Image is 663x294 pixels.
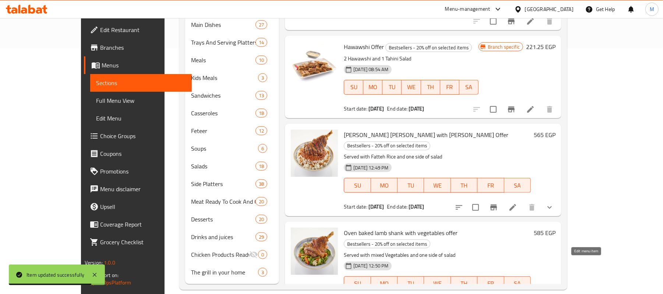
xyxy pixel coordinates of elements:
span: Side Platters [191,179,255,188]
span: 20 [256,216,267,223]
span: Feteer [191,126,255,135]
div: Chicken Products Ready To Cook And Grill [191,250,249,259]
div: Sandwiches13 [185,87,279,104]
span: Meat Ready To Cook And Grill [191,197,255,206]
button: SU [344,80,363,95]
div: items [255,109,267,118]
span: 20 [256,198,267,205]
span: Oven baked lamb shank with vegetables offer [344,227,458,238]
span: WE [427,278,448,289]
span: TU [401,180,421,191]
a: Edit menu item [526,105,535,114]
span: M [650,5,654,13]
div: Drinks and juices29 [185,228,279,246]
p: 2 Hawawshi and 1 Tahini Salad [344,54,479,63]
span: Sections [96,78,186,87]
div: Trays And Serving Platters [191,38,255,47]
span: Sandwiches [191,91,255,100]
button: WE [424,276,451,291]
button: TH [421,80,440,95]
span: SA [507,278,528,289]
span: 18 [256,163,267,170]
p: Served with mixed Vegetables and one side of salad [344,251,531,260]
button: TU [398,276,424,291]
span: SU [347,180,368,191]
h6: 221.25 EGP [526,42,556,52]
span: Coverage Report [100,220,186,229]
span: SU [347,278,368,289]
button: FR [477,276,504,291]
div: Kids Meals [191,73,258,82]
span: FR [480,278,501,289]
span: Menus [102,61,186,70]
span: Bestsellers - 20% off on selected items [344,141,430,150]
b: [DATE] [368,104,384,113]
a: Promotions [84,162,192,180]
span: 18 [256,110,267,117]
span: Salads [191,162,255,171]
div: Casseroles18 [185,104,279,122]
div: The grill in your home3 [185,263,279,281]
span: WE [427,180,448,191]
span: FR [443,82,456,92]
button: FR [477,178,504,193]
div: items [255,197,267,206]
div: Salads18 [185,157,279,175]
a: Sections [90,74,192,92]
span: MO [366,82,380,92]
button: SA [459,80,479,95]
span: [DATE] 12:50 PM [350,262,391,269]
div: items [255,91,267,100]
span: 10 [256,57,267,64]
div: The grill in your home [191,268,258,277]
span: [DATE] 08:54 AM [350,66,391,73]
div: items [258,250,267,259]
span: WE [405,82,418,92]
a: Menus [84,56,192,74]
a: Full Menu View [90,92,192,109]
div: Desserts20 [185,210,279,228]
div: items [255,56,267,64]
button: WE [424,178,451,193]
span: End date: [387,202,408,211]
span: Meals [191,56,255,64]
div: [GEOGRAPHIC_DATA] [525,5,574,13]
span: 3 [258,74,267,81]
span: Upsell [100,202,186,211]
span: Select to update [486,14,501,29]
a: Choice Groups [84,127,192,145]
a: Edit menu item [508,203,517,212]
div: Kids Meals3 [185,69,279,87]
div: Drinks and juices [191,232,255,241]
span: 6 [258,145,267,152]
div: items [255,179,267,188]
span: SA [507,180,528,191]
div: Main Dishes [191,20,255,29]
button: sort-choices [450,199,468,216]
svg: Inactive section [249,250,258,259]
button: SU [344,276,371,291]
button: MO [371,178,398,193]
button: delete [541,101,558,118]
span: 0 [258,251,267,258]
a: Coupons [84,145,192,162]
span: SA [462,82,476,92]
span: Coupons [100,149,186,158]
button: WE [402,80,421,95]
button: FR [440,80,459,95]
span: Bestsellers - 20% off on selected items [344,240,430,248]
span: Choice Groups [100,132,186,140]
a: Coverage Report [84,216,192,233]
button: Branch-specific-item [502,13,520,30]
button: SU [344,178,371,193]
a: Edit menu item [526,17,535,26]
span: Desserts [191,215,255,224]
div: items [258,268,267,277]
span: Bestsellers - 20% off on selected items [386,43,472,52]
span: Soups [191,144,258,153]
img: Hawawshi Offer [291,42,338,89]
